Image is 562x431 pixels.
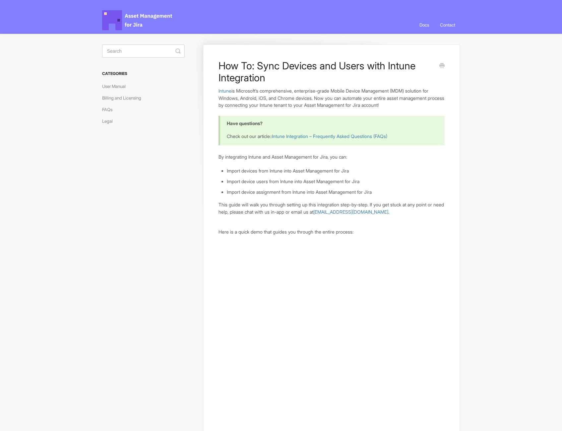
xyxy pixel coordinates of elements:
[227,188,444,196] li: Import device assignment from Intune into Asset Management for Jira
[227,133,436,140] p: Check out our article::
[219,88,231,94] a: Intune
[219,87,444,109] p: is Microsoft’s comprehensive, enterprise-grade Mobile Device Management (MDM) solution for Window...
[102,81,131,92] a: User Manual
[102,68,185,80] h3: Categories
[227,167,444,175] li: Import devices from Intune into Asset Management for Jira
[102,104,117,115] a: FAQs
[439,62,445,70] a: Print this Article
[219,228,444,236] p: Here is a quick demo that guides you through the entire process:
[102,93,146,103] a: Billing and Licensing
[227,120,263,126] b: Have questions?
[102,116,118,126] a: Legal
[102,10,173,30] span: Asset Management for Jira Docs
[102,44,185,58] input: Search
[219,60,434,84] h1: How To: Sync Devices and Users with Intune Integration
[227,178,444,185] li: Import device users from Intune into Asset Management for Jira
[435,16,460,34] a: Contact
[219,201,444,215] p: This guide will walk you through setting up this integration step-by-step. If you get stuck at an...
[414,16,434,34] a: Docs
[219,153,444,161] p: By integrating Intune and Asset Management for Jira, you can:
[272,133,387,139] a: Intune Integration – Frequently Asked Questions (FAQs)
[313,209,388,215] a: [EMAIL_ADDRESS][DOMAIN_NAME]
